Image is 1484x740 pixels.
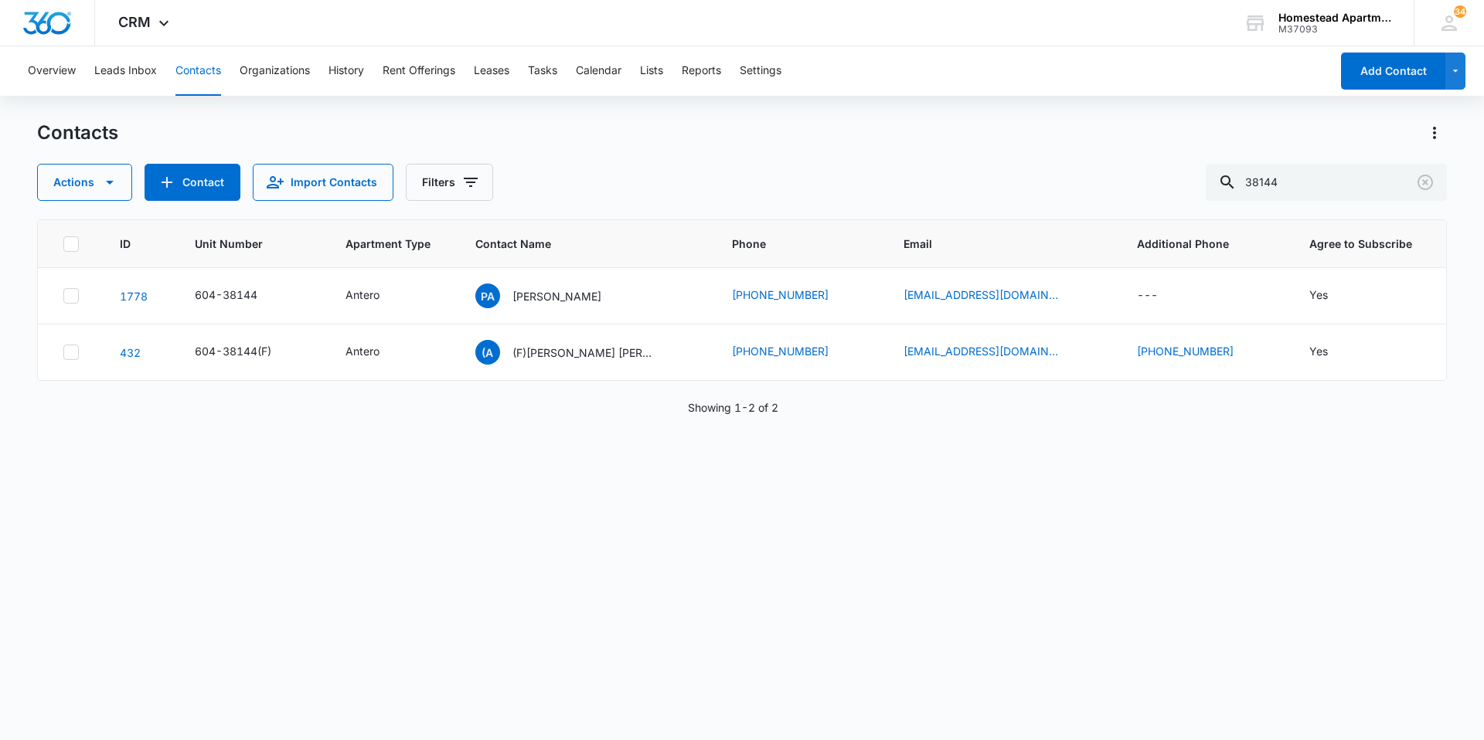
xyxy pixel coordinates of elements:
button: Contacts [175,46,221,96]
button: Add Contact [1341,53,1445,90]
span: CRM [118,14,151,30]
button: Filters [406,164,493,201]
div: --- [1137,287,1158,305]
span: Apartment Type [345,236,438,252]
span: Agree to Subscribe [1309,236,1421,252]
h1: Contacts [37,121,118,144]
a: Navigate to contact details page for Patricia A. Johnson [120,290,148,303]
div: Apartment Type - Antero - Select to Edit Field [345,287,407,305]
a: [PHONE_NUMBER] [732,343,829,359]
button: Import Contacts [253,164,393,201]
div: Additional Phone - (719) 299-9292 - Select to Edit Field [1137,343,1261,362]
button: Actions [37,164,132,201]
span: Phone [732,236,844,252]
a: [EMAIL_ADDRESS][DOMAIN_NAME] [904,343,1058,359]
a: [EMAIL_ADDRESS][DOMAIN_NAME] [904,287,1058,303]
div: notifications count [1454,5,1466,18]
input: Search Contacts [1206,164,1447,201]
div: Contact Name - (F)Angel Arnold Derek Vidana - Select to Edit Field [475,340,679,365]
p: (F)[PERSON_NAME] [PERSON_NAME] [512,345,652,361]
div: Yes [1309,343,1328,359]
span: Additional Phone [1137,236,1271,252]
div: Unit Number - 604-38144(F) - Select to Edit Field [195,343,299,362]
span: PA [475,283,500,308]
div: Phone - (719) 406-2419 - Select to Edit Field [732,343,856,362]
button: Settings [740,46,781,96]
span: Unit Number [195,236,308,252]
button: History [328,46,364,96]
div: Yes [1309,287,1328,303]
button: Calendar [576,46,621,96]
a: Navigate to contact details page for (F)Angel Arnold Derek Vidana [120,346,141,359]
a: [PHONE_NUMBER] [732,287,829,303]
button: Leases [474,46,509,96]
a: [PHONE_NUMBER] [1137,343,1234,359]
button: Tasks [528,46,557,96]
span: ID [120,236,135,252]
div: Additional Phone - - Select to Edit Field [1137,287,1186,305]
span: Email [904,236,1077,252]
button: Overview [28,46,76,96]
button: Rent Offerings [383,46,455,96]
div: Antero [345,343,380,359]
div: Email - snow.a@live.com - Select to Edit Field [904,343,1086,362]
p: Showing 1-2 of 2 [688,399,778,416]
div: account id [1278,24,1391,35]
button: Organizations [240,46,310,96]
button: Reports [682,46,721,96]
div: Apartment Type - Antero - Select to Edit Field [345,343,407,362]
button: Lists [640,46,663,96]
div: Email - johnsonpa@centurylink.net - Select to Edit Field [904,287,1086,305]
button: Leads Inbox [94,46,157,96]
button: Clear [1413,170,1438,195]
div: 604-38144 [195,287,257,303]
button: Add Contact [145,164,240,201]
span: (A [475,340,500,365]
p: [PERSON_NAME] [512,288,601,304]
span: Contact Name [475,236,672,252]
button: Actions [1422,121,1447,145]
div: Phone - (574) 780-7666 - Select to Edit Field [732,287,856,305]
div: Contact Name - Patricia A. Johnson - Select to Edit Field [475,283,629,308]
div: Unit Number - 604-38144 - Select to Edit Field [195,287,285,305]
div: Agree to Subscribe - Yes - Select to Edit Field [1309,287,1356,305]
div: Antero [345,287,380,303]
span: 34 [1454,5,1466,18]
div: Agree to Subscribe - Yes - Select to Edit Field [1309,343,1356,362]
div: account name [1278,12,1391,24]
div: 604-38144(F) [195,343,271,359]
